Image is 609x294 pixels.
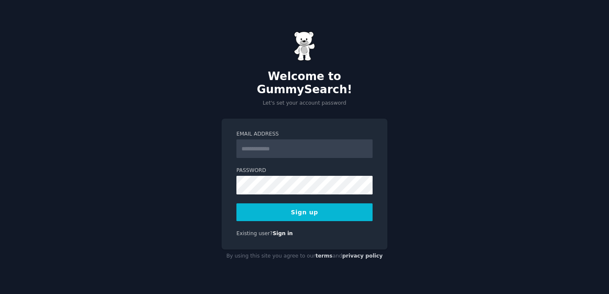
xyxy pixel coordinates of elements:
[236,203,373,221] button: Sign up
[294,31,315,61] img: Gummy Bear
[236,167,373,175] label: Password
[236,230,273,236] span: Existing user?
[315,253,332,259] a: terms
[342,253,383,259] a: privacy policy
[222,100,387,107] p: Let's set your account password
[236,130,373,138] label: Email Address
[222,70,387,97] h2: Welcome to GummySearch!
[273,230,293,236] a: Sign in
[222,250,387,263] div: By using this site you agree to our and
